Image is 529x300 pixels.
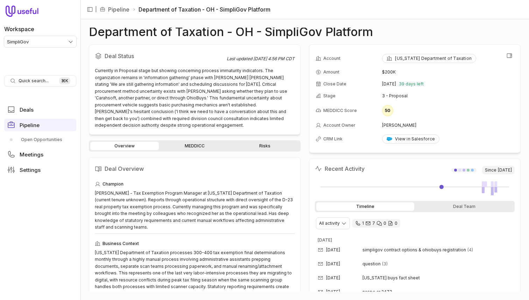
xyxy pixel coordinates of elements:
[387,136,435,142] div: View in Salesforce
[4,119,76,131] a: Pipeline
[20,167,41,173] span: Settings
[95,249,295,297] div: [US_STATE] Department of Taxation processes 300-400 tax exemption final determinations monthly th...
[498,167,512,173] time: [DATE]
[362,261,381,267] span: question
[95,239,295,248] div: Business Context
[362,247,466,253] span: simpligov contract options & ohiobuys registration
[323,108,357,113] span: MEDDICC Score
[382,105,393,116] div: 50
[85,4,95,15] button: Collapse sidebar
[382,261,388,267] span: 3 emails in thread
[59,77,70,84] kbd: ⌘ K
[382,54,476,63] button: [US_STATE] Department of Taxation
[95,5,97,14] span: |
[253,56,295,61] time: [DATE] 4:56 PM CDT
[387,56,472,61] div: [US_STATE] Department of Taxation
[362,289,392,295] span: naspo ar 2473
[132,5,270,14] li: Department of Taxation - OH - SimpliGov Platform
[316,202,414,211] div: Timeline
[20,152,43,157] span: Meetings
[326,261,340,267] time: [DATE]
[4,134,76,145] div: Pipeline submenu
[323,56,340,61] span: Account
[315,165,365,173] h2: Recent Activity
[352,219,400,228] div: 1 call and 7 email threads
[504,50,515,61] button: View all fields
[231,142,299,150] a: Risks
[318,237,332,243] time: [DATE]
[467,247,473,253] span: 4 emails in thread
[416,202,514,211] div: Deal Team
[19,78,49,84] span: Quick search...
[323,69,339,75] span: Amount
[482,166,515,174] span: Since
[382,81,396,87] time: [DATE]
[89,28,373,36] h1: Department of Taxation - OH - SimpliGov Platform
[323,93,336,99] span: Stage
[108,5,129,14] a: Pipeline
[323,81,346,87] span: Close Date
[90,142,159,150] a: Overview
[95,50,227,62] h2: Deal Status
[326,247,340,253] time: [DATE]
[20,107,34,112] span: Deals
[382,134,439,144] a: View in Salesforce
[323,123,355,128] span: Account Owner
[382,67,514,78] td: $200K
[95,67,295,129] div: Currently in Proposal stage but showing concerning process immaturity indicators. The organizatio...
[160,142,229,150] a: MEDDICC
[399,81,424,87] span: 39 days left
[4,25,34,33] label: Workspace
[4,134,76,145] a: Open Opportunities
[20,123,40,128] span: Pipeline
[382,90,514,102] td: 3 - Proposal
[4,103,76,116] a: Deals
[95,180,295,188] div: Champion
[362,275,420,281] span: [US_STATE] buys fact sheet
[323,136,343,142] span: CRM Link
[95,190,295,231] div: [PERSON_NAME] - Tax Exemption Program Manager at [US_STATE] Department of Taxation (current tenur...
[4,148,76,161] a: Meetings
[326,275,340,281] time: [DATE]
[4,163,76,176] a: Settings
[326,289,340,295] time: [DATE]
[227,56,295,62] div: Last updated
[95,163,295,174] h2: Deal Overview
[382,120,514,131] td: [PERSON_NAME]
